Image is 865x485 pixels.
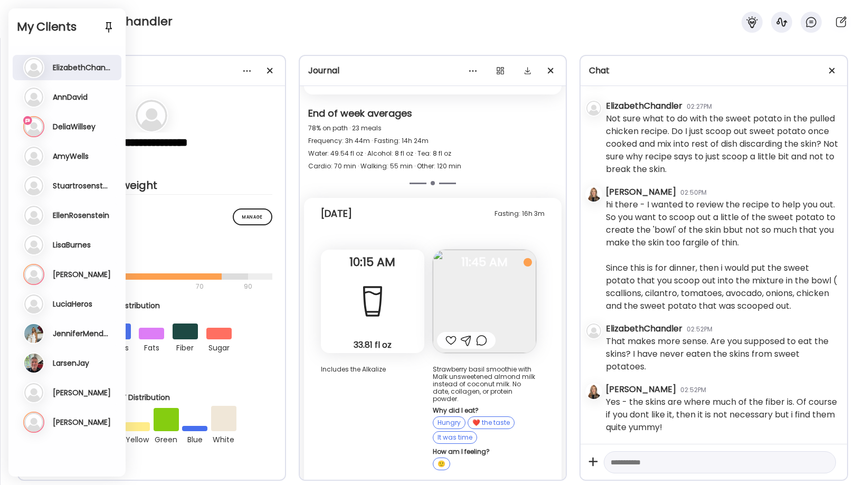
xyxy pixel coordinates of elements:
div: 70 [31,280,241,293]
div: Not sure what to do with the sweet potato in the pulled chicken recipe. Do I just scoop out sweet... [606,112,839,176]
img: bg-avatar-default.svg [586,101,601,116]
div: 79% [31,256,272,269]
h3: DeliaWillsey [53,122,96,131]
div: How am I feeling? [433,448,536,455]
h3: LisaBurnes [53,240,91,250]
span: 10:15 AM [321,258,424,267]
div: ElizabethChandler [606,100,682,112]
div: 02:50PM [680,188,707,197]
h3: ElizabethChandler [53,63,112,72]
img: bg-avatar-default.svg [586,324,601,338]
h3: [PERSON_NAME] [53,417,111,427]
h2: Insights [31,208,272,224]
div: 🙂 [433,458,450,470]
h2: My Clients [17,19,117,35]
div: [DATE] [321,207,352,220]
div: Goal is to [31,166,272,179]
div: Yes - the skins are where much of the fiber is. Of course if you dont like it, then it is not nec... [606,396,839,434]
div: ❤️ the taste [468,416,515,429]
img: images%2FLmewejLqqxYGdaZecVheXEEv6Df2%2FMSKcD0l0zMWIBUdJzPNA%2Fj1Rf98E99zTpjLVarKuf_240 [433,250,536,353]
h3: AnnDavid [53,92,88,102]
div: hi there - I wanted to review the recipe to help you out. So you want to scoop out a little of th... [606,198,839,312]
h3: LuciaHeros [53,299,92,309]
span: 11:45 AM [433,258,536,267]
div: Profile [27,64,277,77]
div: green [154,431,179,446]
img: avatars%2FC7qqOxmwlCb4p938VsoDHlkq1VT2 [586,187,601,202]
div: Hungry [433,416,465,429]
div: Macronutrient Distribution [63,300,240,311]
div: blue [182,431,207,446]
h3: AmyWells [53,151,89,161]
div: [PERSON_NAME] [606,383,676,396]
div: Manage [233,208,272,225]
div: End of week averages [308,107,558,122]
div: Fasting: 16h 3m [495,207,545,220]
h3: [PERSON_NAME] [53,388,111,397]
div: That makes more sense. Are you supposed to eat the skins? I have never eaten the skins from sweet... [606,335,839,373]
div: 78% on path · 23 meals Frequency: 3h 44m · Fasting: 14h 24m Water: 49.54 fl oz · Alcohol: 8 fl oz... [308,122,558,173]
div: ElizabethChandler [606,322,682,335]
div: Includes the Alkalize [321,366,424,373]
div: yellow [125,431,150,446]
div: It was time [433,431,477,444]
div: 02:27PM [687,102,712,111]
img: avatars%2FC7qqOxmwlCb4p938VsoDHlkq1VT2 [586,384,601,399]
div: On path meals [31,241,272,252]
div: fiber [173,339,198,354]
div: [PERSON_NAME] [606,186,676,198]
div: “Eat the rainbow” Distribution [63,392,240,403]
div: Lose or manage weight [31,179,272,192]
div: 02:52PM [680,385,706,395]
h3: EllenRosenstein [53,211,109,220]
div: white [211,431,236,446]
div: Journal [308,64,558,77]
div: 33.81 fl oz [325,339,420,350]
div: Chat [589,64,839,77]
h3: Stuartrosenstein [53,181,112,191]
div: 90 [243,280,253,293]
div: sugar [206,339,232,354]
img: bg-avatar-default.svg [136,100,167,131]
h3: LarsenJay [53,358,89,368]
h3: [PERSON_NAME] [53,270,111,279]
div: fats [139,339,164,354]
div: Why did I eat? [433,407,536,414]
h3: JenniferMendonca [53,329,112,338]
div: 02:52PM [687,325,712,334]
div: Strawberry basil smoothie with Malk unsweetened almond milk instead of coconut milk. No date, col... [433,366,536,403]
